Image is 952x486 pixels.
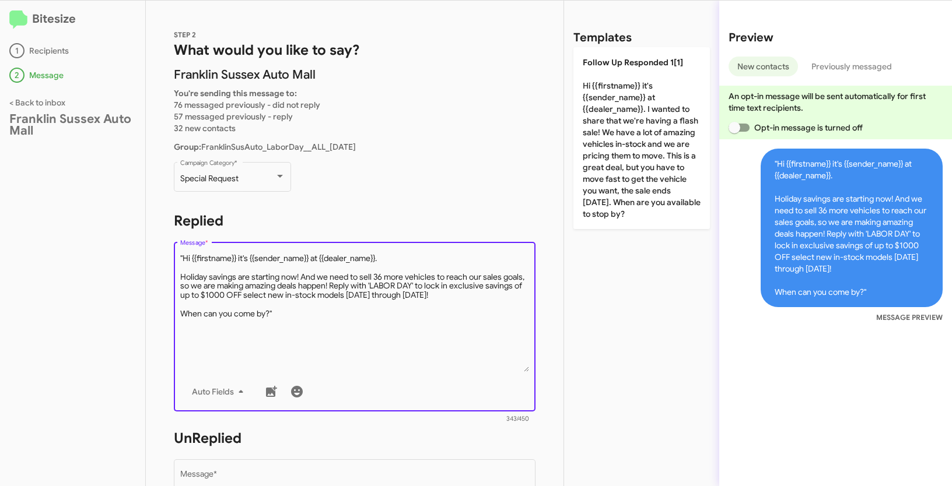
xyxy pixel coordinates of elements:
span: Previously messaged [811,57,892,76]
h1: UnReplied [174,429,535,448]
b: Group: [174,142,201,152]
b: You're sending this message to: [174,88,297,98]
span: STEP 2 [174,30,196,39]
span: Special Request [180,173,239,184]
h2: Templates [573,29,632,47]
span: FranklinSusAuto_LaborDay__ALL_[DATE] [174,142,356,152]
p: Hi {{firstname}} it's {{sender_name}} at {{dealer_name}}. I wanted to share that we're having a f... [573,47,710,229]
span: 76 messaged previously - did not reply [174,100,320,110]
button: Previously messaged [803,57,901,76]
span: "Hi {{firstname}} it's {{sender_name}} at {{dealer_name}}. Holiday savings are starting now! And ... [761,149,943,307]
span: Opt-in message is turned off [754,121,863,135]
h1: What would you like to say? [174,41,535,59]
div: Recipients [9,43,136,58]
span: Auto Fields [192,381,248,402]
h2: Bitesize [9,10,136,29]
h1: Replied [174,212,535,230]
span: 57 messaged previously - reply [174,111,293,122]
small: MESSAGE PREVIEW [876,312,943,323]
a: < Back to inbox [9,97,65,108]
span: New contacts [737,57,789,76]
div: Message [9,68,136,83]
h2: Preview [729,29,943,47]
mat-hint: 343/450 [506,415,529,422]
p: Franklin Sussex Auto Mall [174,69,535,80]
div: 2 [9,68,24,83]
p: An opt-in message will be sent automatically for first time text recipients. [729,90,943,114]
span: 32 new contacts [174,123,236,133]
button: Auto Fields [183,381,257,402]
img: logo-minimal.svg [9,10,27,29]
div: 1 [9,43,24,58]
button: New contacts [729,57,798,76]
div: Franklin Sussex Auto Mall [9,113,136,136]
span: Follow Up Responded 1[1] [583,57,683,68]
